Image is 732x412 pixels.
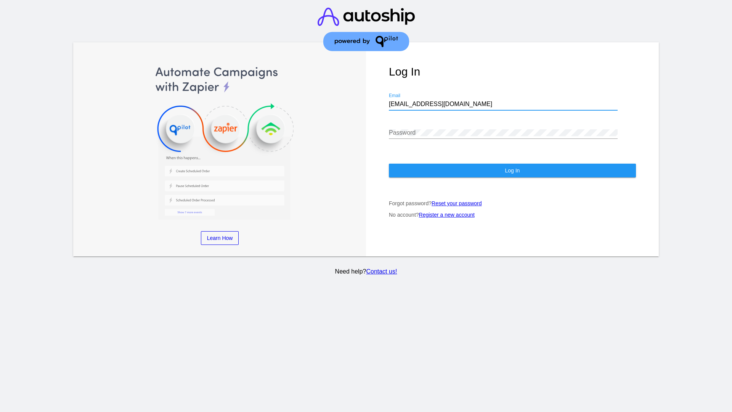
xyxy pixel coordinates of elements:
p: No account? [389,212,636,218]
h1: Log In [389,65,636,78]
a: Contact us! [366,268,397,275]
a: Learn How [201,231,239,245]
p: Forgot password? [389,200,636,206]
p: Need help? [72,268,660,275]
img: Automate Campaigns with Zapier, QPilot and Klaviyo [96,65,344,220]
input: Email [389,101,618,108]
button: Log In [389,164,636,177]
a: Reset your password [432,200,482,206]
span: Log In [505,167,520,174]
a: Register a new account [419,212,475,218]
span: Learn How [207,235,233,241]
